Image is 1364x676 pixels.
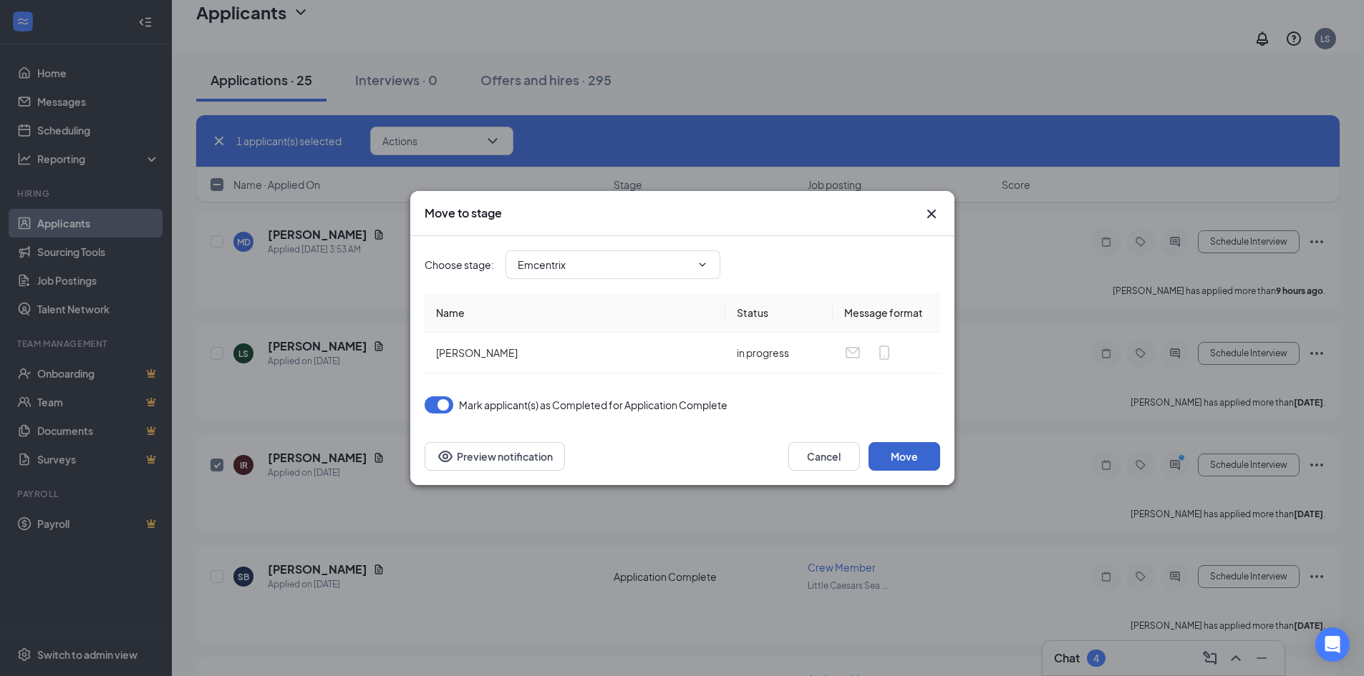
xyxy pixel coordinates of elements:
[425,293,725,333] th: Name
[725,293,833,333] th: Status
[725,333,833,373] td: in progress
[425,257,494,273] span: Choose stage :
[869,442,940,471] button: Move
[788,442,860,471] button: Cancel
[437,448,454,465] svg: Eye
[876,344,893,361] svg: MobileSms
[844,344,861,361] svg: Email
[436,346,518,359] span: [PERSON_NAME]
[923,205,940,222] button: Close
[697,259,708,270] svg: ChevronDown
[923,205,940,222] svg: Cross
[459,396,727,413] span: Mark applicant(s) as Completed for Application Complete
[1315,627,1350,662] div: Open Intercom Messenger
[425,205,502,221] h3: Move to stage
[425,442,565,471] button: Preview notificationEye
[833,293,940,333] th: Message format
